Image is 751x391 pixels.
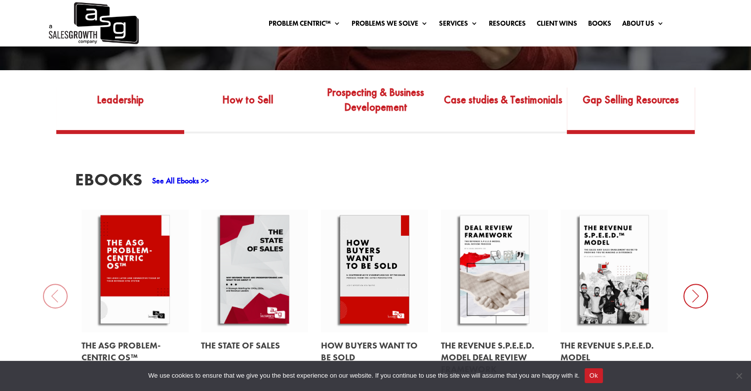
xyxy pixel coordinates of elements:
span: We use cookies to ensure that we give you the best experience on our website. If you continue to ... [148,371,579,381]
a: Case studies & Testimonials [439,84,567,130]
a: How to Sell [184,84,312,130]
a: Problem Centric™ [269,20,341,31]
h3: EBooks [75,171,142,193]
a: Problems We Solve [352,20,428,31]
a: About Us [622,20,664,31]
a: Resources [489,20,526,31]
a: Services [439,20,478,31]
a: Leadership [56,84,184,130]
a: Gap Selling Resources [567,84,695,130]
a: See All Ebooks >> [152,175,209,186]
a: Prospecting & Business Developement [312,84,439,130]
span: No [734,371,744,381]
a: Books [588,20,611,31]
button: Ok [585,368,603,383]
a: Client Wins [537,20,577,31]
